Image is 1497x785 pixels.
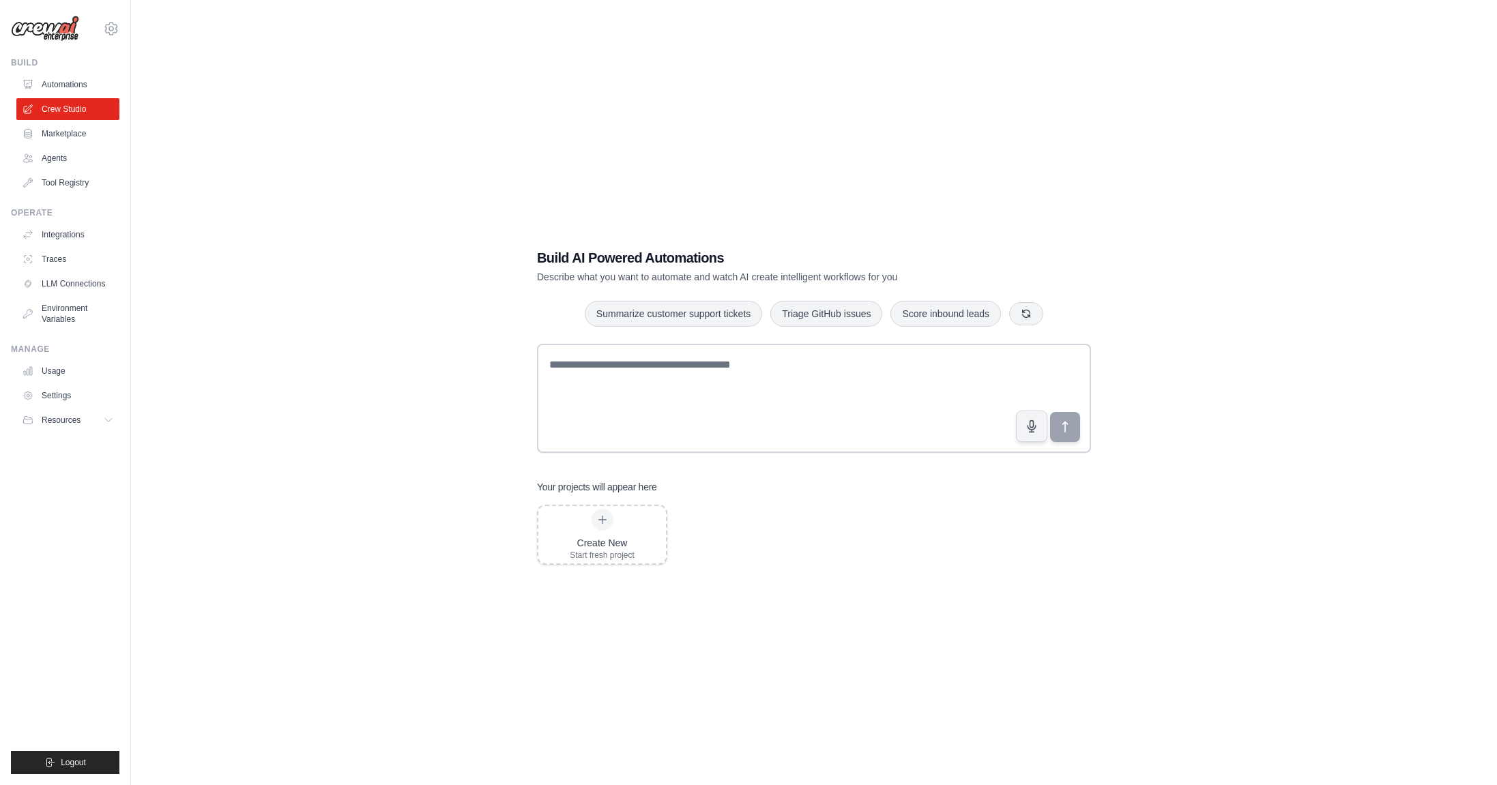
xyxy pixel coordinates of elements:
div: Manage [11,344,119,355]
img: Logo [11,16,79,42]
div: Start fresh project [570,550,635,561]
a: Marketplace [16,123,119,145]
p: Describe what you want to automate and watch AI create intelligent workflows for you [537,270,995,284]
a: Tool Registry [16,172,119,194]
button: Get new suggestions [1009,302,1043,325]
span: Resources [42,415,81,426]
div: Build [11,57,119,68]
h3: Your projects will appear here [537,480,657,494]
a: Traces [16,248,119,270]
button: Triage GitHub issues [770,301,882,327]
a: LLM Connections [16,273,119,295]
a: Settings [16,385,119,406]
div: Create New [570,536,635,550]
a: Crew Studio [16,98,119,120]
button: Click to speak your automation idea [1016,411,1047,442]
a: Integrations [16,224,119,246]
button: Summarize customer support tickets [585,301,762,327]
button: Resources [16,409,119,431]
button: Score inbound leads [890,301,1001,327]
button: Logout [11,751,119,774]
a: Agents [16,147,119,169]
a: Automations [16,74,119,95]
h1: Build AI Powered Automations [537,248,995,267]
span: Logout [61,757,86,768]
a: Environment Variables [16,297,119,330]
a: Usage [16,360,119,382]
div: Operate [11,207,119,218]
